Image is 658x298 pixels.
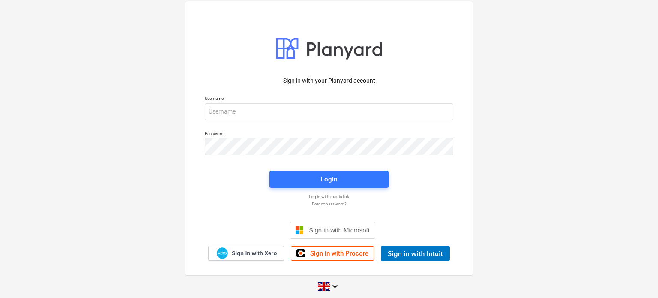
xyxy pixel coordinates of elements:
[217,247,228,259] img: Xero logo
[309,226,370,234] span: Sign in with Microsoft
[200,194,458,199] a: Log in with magic link
[205,103,453,120] input: Username
[291,246,374,261] a: Sign in with Procore
[205,131,453,138] p: Password
[269,171,389,188] button: Login
[321,174,337,185] div: Login
[205,76,453,85] p: Sign in with your Planyard account
[200,201,458,207] a: Forgot password?
[232,250,277,257] span: Sign in with Xero
[295,226,304,235] img: Microsoft logo
[310,250,368,257] span: Sign in with Procore
[208,246,284,261] a: Sign in with Xero
[330,281,340,292] i: keyboard_arrow_down
[205,96,453,103] p: Username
